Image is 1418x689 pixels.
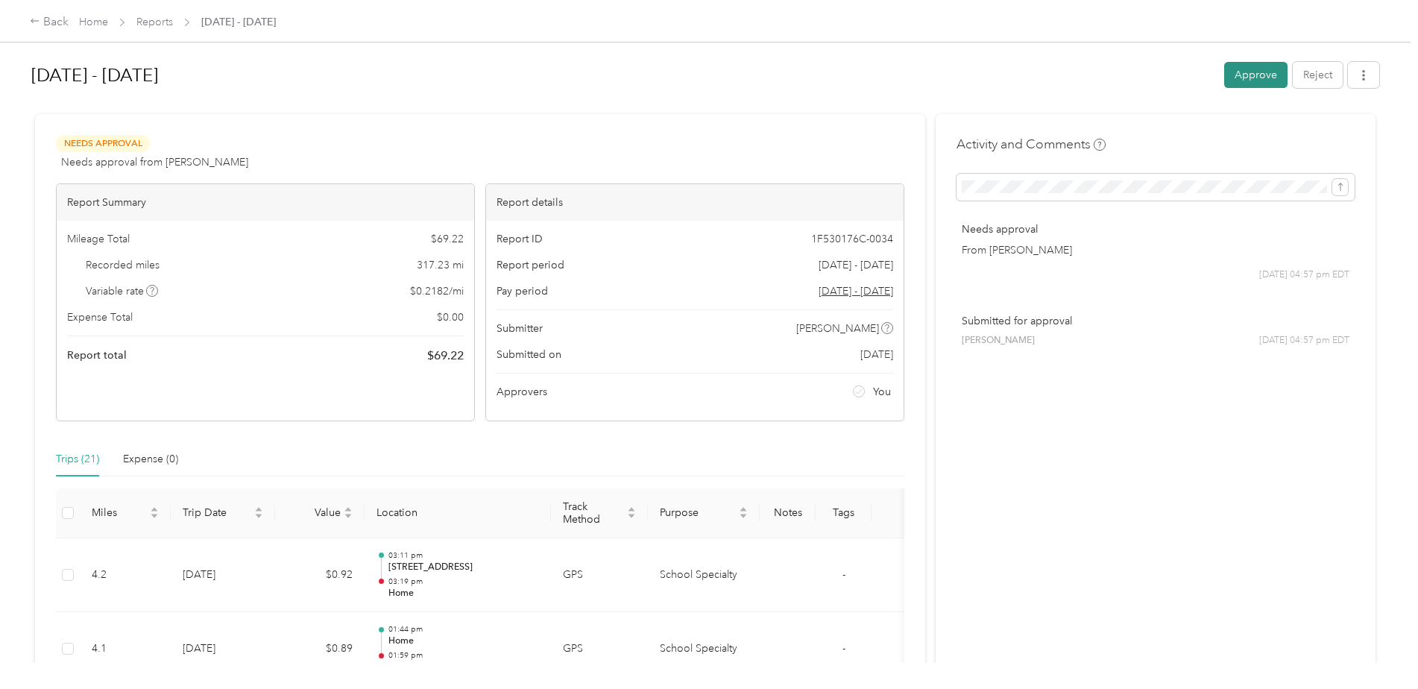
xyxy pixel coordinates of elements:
[86,283,159,299] span: Variable rate
[80,488,171,538] th: Miles
[1259,334,1349,347] span: [DATE] 04:57 pm EDT
[201,14,276,30] span: [DATE] - [DATE]
[171,538,275,613] td: [DATE]
[648,538,760,613] td: School Specialty
[61,154,248,170] span: Needs approval from [PERSON_NAME]
[388,587,539,600] p: Home
[551,538,648,613] td: GPS
[150,512,159,520] span: caret-down
[275,488,365,538] th: Value
[497,384,547,400] span: Approvers
[962,242,1349,258] p: From [PERSON_NAME]
[627,505,636,514] span: caret-up
[388,576,539,587] p: 03:19 pm
[56,135,150,152] span: Needs Approval
[67,231,130,247] span: Mileage Total
[648,612,760,687] td: School Specialty
[551,612,648,687] td: GPS
[56,451,99,468] div: Trips (21)
[275,612,365,687] td: $0.89
[388,624,539,635] p: 01:44 pm
[497,347,561,362] span: Submitted on
[80,538,171,613] td: 4.2
[962,334,1035,347] span: [PERSON_NAME]
[67,347,127,363] span: Report total
[123,451,178,468] div: Expense (0)
[962,313,1349,329] p: Submitted for approval
[344,505,353,514] span: caret-up
[417,257,464,273] span: 317.23 mi
[388,661,539,674] p: [STREET_ADDRESS][US_STATE]
[796,321,879,336] span: [PERSON_NAME]
[739,505,748,514] span: caret-up
[486,184,904,221] div: Report details
[183,506,251,519] span: Trip Date
[819,283,893,299] span: Go to pay period
[962,221,1349,237] p: Needs approval
[86,257,160,273] span: Recorded miles
[388,635,539,648] p: Home
[563,500,624,526] span: Track Method
[92,506,147,519] span: Miles
[171,612,275,687] td: [DATE]
[627,512,636,520] span: caret-down
[497,283,548,299] span: Pay period
[1224,62,1288,88] button: Approve
[67,309,133,325] span: Expense Total
[31,57,1214,93] h1: Aug 1 - 31, 2025
[1259,268,1349,282] span: [DATE] 04:57 pm EDT
[427,347,464,365] span: $ 69.22
[365,488,551,538] th: Location
[497,257,564,273] span: Report period
[551,488,648,538] th: Track Method
[811,231,893,247] span: 1F530176C-0034
[254,505,263,514] span: caret-up
[739,512,748,520] span: caret-down
[344,512,353,520] span: caret-down
[80,612,171,687] td: 4.1
[497,231,543,247] span: Report ID
[842,642,845,655] span: -
[819,257,893,273] span: [DATE] - [DATE]
[816,488,872,538] th: Tags
[410,283,464,299] span: $ 0.2182 / mi
[842,568,845,581] span: -
[287,506,341,519] span: Value
[957,135,1106,154] h4: Activity and Comments
[388,550,539,561] p: 03:11 pm
[431,231,464,247] span: $ 69.22
[57,184,474,221] div: Report Summary
[79,16,108,28] a: Home
[254,512,263,520] span: caret-down
[873,384,891,400] span: You
[860,347,893,362] span: [DATE]
[275,538,365,613] td: $0.92
[497,321,543,336] span: Submitter
[437,309,464,325] span: $ 0.00
[648,488,760,538] th: Purpose
[150,505,159,514] span: caret-up
[760,488,816,538] th: Notes
[388,650,539,661] p: 01:59 pm
[171,488,275,538] th: Trip Date
[136,16,173,28] a: Reports
[388,561,539,574] p: [STREET_ADDRESS]
[1335,605,1418,689] iframe: Everlance-gr Chat Button Frame
[1293,62,1343,88] button: Reject
[660,506,736,519] span: Purpose
[30,13,69,31] div: Back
